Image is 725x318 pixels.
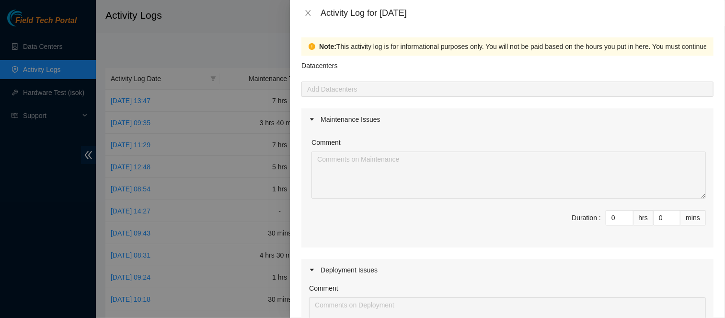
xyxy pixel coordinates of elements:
div: hrs [633,210,654,225]
div: Maintenance Issues [301,108,713,130]
span: caret-right [309,267,315,273]
span: caret-right [309,117,315,122]
div: mins [680,210,706,225]
div: Deployment Issues [301,259,713,281]
strong: Note: [319,41,336,52]
label: Comment [311,137,341,148]
label: Comment [309,283,338,294]
div: Duration : [572,212,601,223]
div: Activity Log for [DATE] [321,8,713,18]
span: exclamation-circle [309,43,315,50]
button: Close [301,9,315,18]
textarea: Comment [311,152,706,199]
span: close [304,9,312,17]
p: Datacenters [301,56,337,71]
